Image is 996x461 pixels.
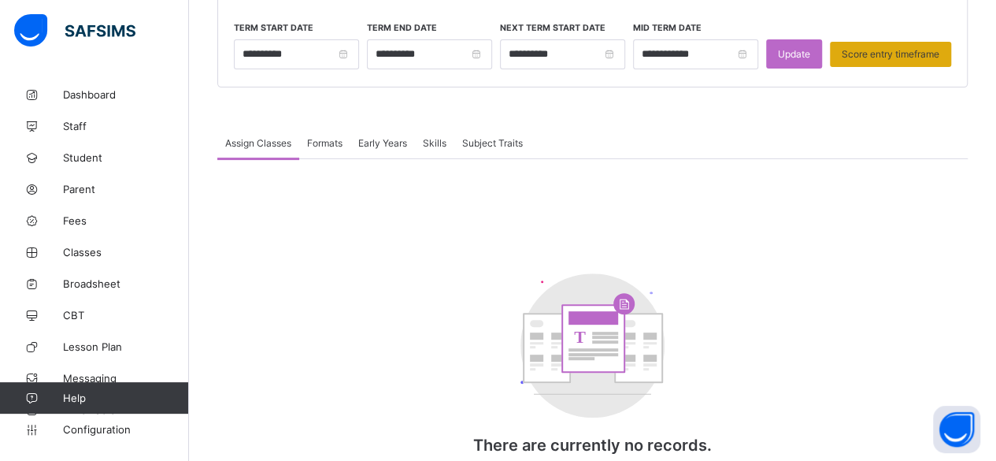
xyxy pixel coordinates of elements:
[63,372,189,385] span: Messaging
[63,214,189,227] span: Fees
[778,48,810,60] span: Update
[63,392,188,404] span: Help
[234,23,313,33] label: Term Start Date
[435,436,750,455] p: There are currently no records.
[462,137,523,149] span: Subject Traits
[63,246,189,258] span: Classes
[63,277,189,290] span: Broadsheet
[63,151,189,164] span: Student
[225,137,291,149] span: Assign Classes
[842,48,939,60] span: Score entry timeframe
[63,120,189,132] span: Staff
[423,137,446,149] span: Skills
[367,23,437,33] label: Term End Date
[63,183,189,195] span: Parent
[933,406,980,453] button: Open asap
[307,137,342,149] span: Formats
[63,309,189,322] span: CBT
[574,327,586,347] tspan: T
[63,423,188,436] span: Configuration
[63,88,189,101] span: Dashboard
[358,137,407,149] span: Early Years
[633,23,702,33] label: Mid Term Date
[500,23,605,33] label: Next Term Start Date
[14,14,135,47] img: safsims
[63,340,189,353] span: Lesson Plan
